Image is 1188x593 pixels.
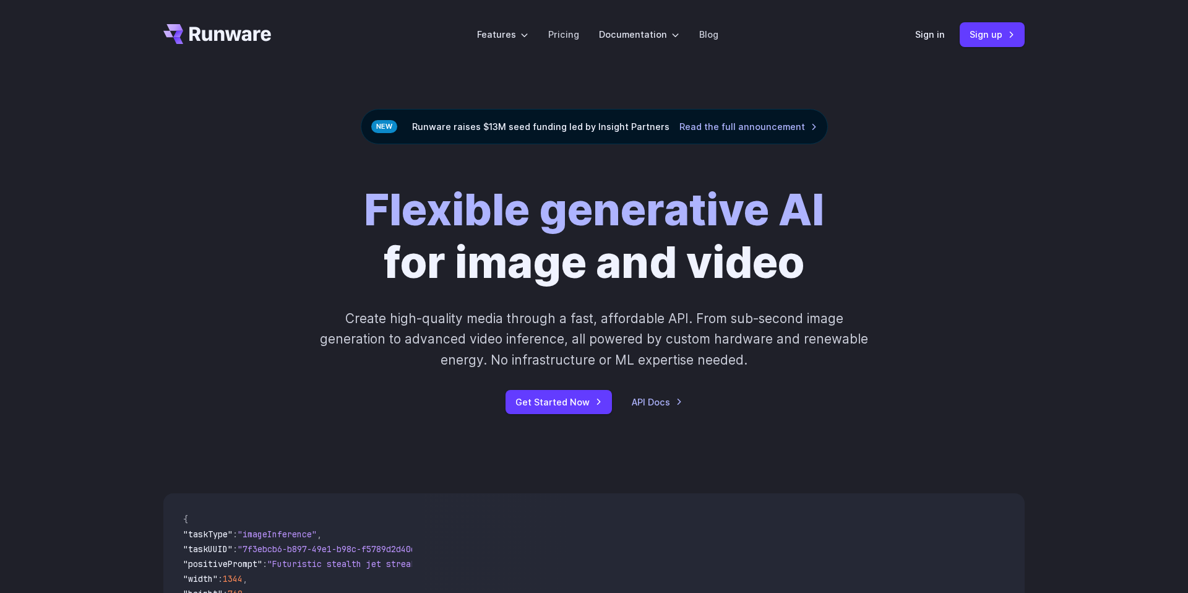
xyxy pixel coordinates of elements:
[238,543,426,555] span: "7f3ebcb6-b897-49e1-b98c-f5789d2d40d7"
[243,573,247,584] span: ,
[183,573,218,584] span: "width"
[233,543,238,555] span: :
[238,529,317,540] span: "imageInference"
[364,183,824,236] strong: Flexible generative AI
[183,543,233,555] span: "taskUUID"
[506,390,612,414] a: Get Started Now
[183,558,262,569] span: "positivePrompt"
[960,22,1025,46] a: Sign up
[361,109,828,144] div: Runware raises $13M seed funding led by Insight Partners
[477,27,528,41] label: Features
[163,24,271,44] a: Go to /
[599,27,679,41] label: Documentation
[218,573,223,584] span: :
[223,573,243,584] span: 1344
[632,395,682,409] a: API Docs
[233,529,238,540] span: :
[262,558,267,569] span: :
[319,308,870,370] p: Create high-quality media through a fast, affordable API. From sub-second image generation to adv...
[183,514,188,525] span: {
[183,529,233,540] span: "taskType"
[915,27,945,41] a: Sign in
[364,184,824,288] h1: for image and video
[317,529,322,540] span: ,
[548,27,579,41] a: Pricing
[699,27,718,41] a: Blog
[267,558,718,569] span: "Futuristic stealth jet streaking through a neon-lit cityscape with glowing purple exhaust"
[679,119,817,134] a: Read the full announcement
